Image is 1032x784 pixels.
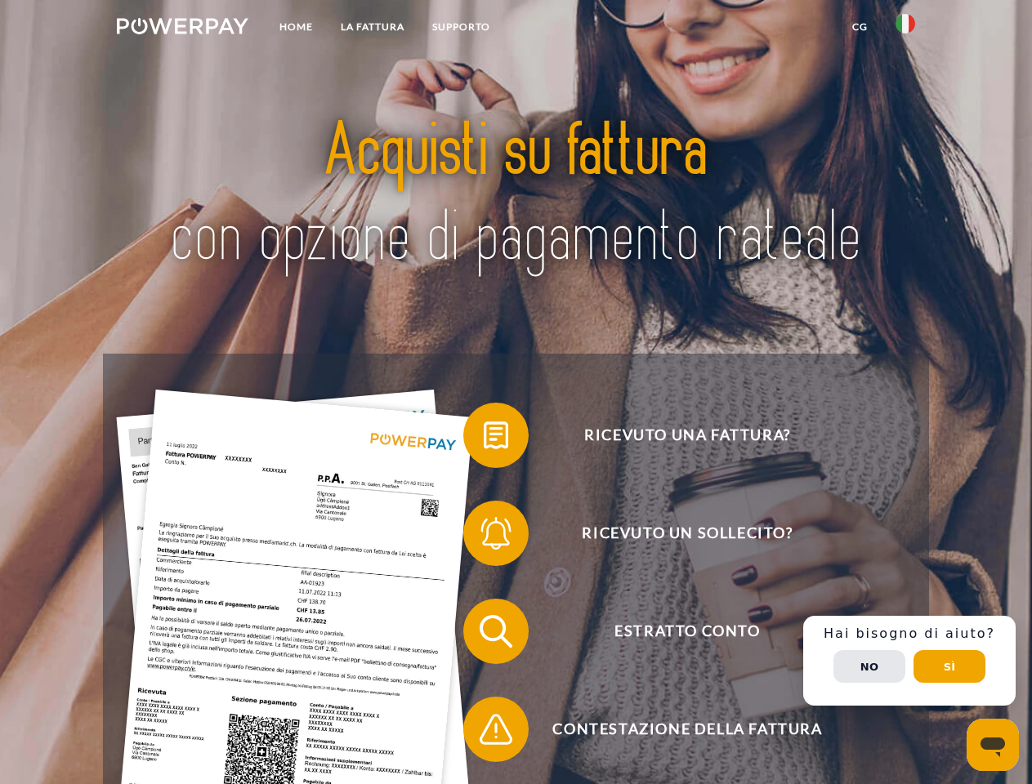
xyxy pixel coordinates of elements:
a: CG [838,12,882,42]
button: Ricevuto una fattura? [463,403,888,468]
div: Schnellhilfe [803,616,1016,706]
span: Ricevuto una fattura? [487,403,887,468]
a: Supporto [418,12,504,42]
iframe: Pulsante per aprire la finestra di messaggistica [967,719,1019,771]
span: Estratto conto [487,599,887,664]
button: Sì [914,650,985,683]
img: qb_search.svg [476,611,516,652]
button: Contestazione della fattura [463,697,888,762]
span: Ricevuto un sollecito? [487,501,887,566]
img: title-powerpay_it.svg [156,78,876,313]
img: qb_bell.svg [476,513,516,554]
img: it [896,14,915,33]
img: logo-powerpay-white.svg [117,18,248,34]
a: LA FATTURA [327,12,418,42]
h3: Hai bisogno di aiuto? [813,626,1006,642]
button: No [833,650,905,683]
button: Estratto conto [463,599,888,664]
a: Home [266,12,327,42]
img: qb_warning.svg [476,709,516,750]
img: qb_bill.svg [476,415,516,456]
button: Ricevuto un sollecito? [463,501,888,566]
span: Contestazione della fattura [487,697,887,762]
